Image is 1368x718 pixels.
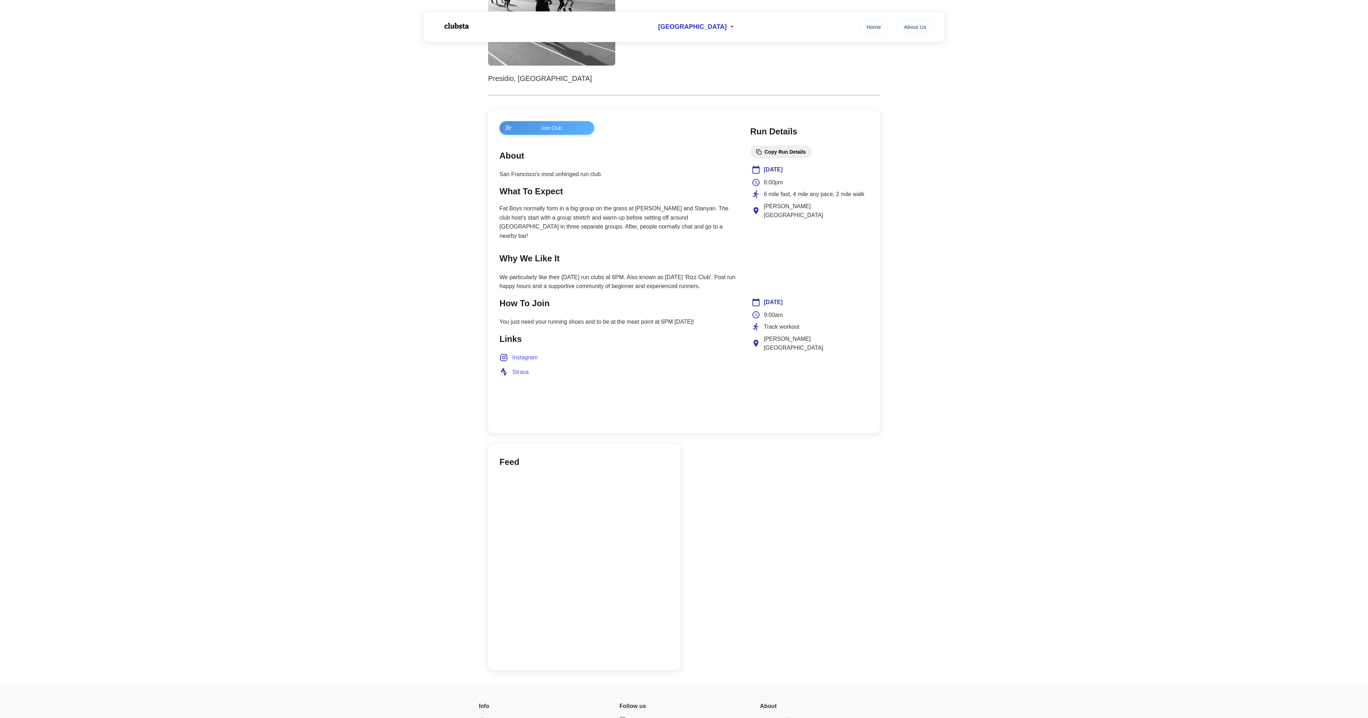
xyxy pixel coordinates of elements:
[499,368,529,377] a: Strava
[764,322,799,332] span: Track workout
[514,125,589,131] span: Join Club
[764,311,783,320] span: 9:00am
[488,73,880,84] p: Presidio, [GEOGRAPHIC_DATA]
[499,121,736,135] a: Join Club
[750,145,812,158] button: Copy Run Details
[499,332,736,346] h2: Links
[752,227,867,281] iframe: Club Location Map
[499,149,736,163] h2: About
[499,170,736,179] p: San Francisco's most unhinged run club.
[435,17,477,35] img: Logo
[658,23,726,31] span: [GEOGRAPHIC_DATA]
[764,202,867,220] span: [PERSON_NAME][GEOGRAPHIC_DATA]
[620,702,646,711] h6: Follow us
[512,368,529,377] span: Strava
[512,353,538,362] span: Instagram
[479,702,489,711] h6: Info
[764,298,783,307] span: [DATE]
[752,360,867,413] iframe: Club Location Map
[760,702,777,711] h6: About
[764,190,864,199] span: 6 mile fast, 4 mile any pace, 2 mile walk
[764,165,783,174] span: [DATE]
[499,121,594,135] button: Join Club
[499,297,736,310] h2: How To Join
[499,455,669,469] h2: Feed
[499,353,538,362] a: Instagram
[499,273,736,291] p: We particularly like their [DATE] run clubs at 6PM. Also known as [DATE] 'Rizz Club'. Post run ha...
[499,185,736,198] h2: What To Expect
[859,20,888,34] a: Home
[764,334,867,353] span: [PERSON_NAME][GEOGRAPHIC_DATA]
[499,204,736,240] p: Fat Boys normally form in a big group on the grass at [PERSON_NAME] and Stanyan. The club host's ...
[750,125,869,138] h2: Run Details
[499,317,736,327] p: You just need your running shoes and to be at the meet point at 6PM [DATE]!
[897,20,933,34] a: About Us
[764,178,783,187] span: 6:00pm
[499,252,736,265] h2: Why We Like It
